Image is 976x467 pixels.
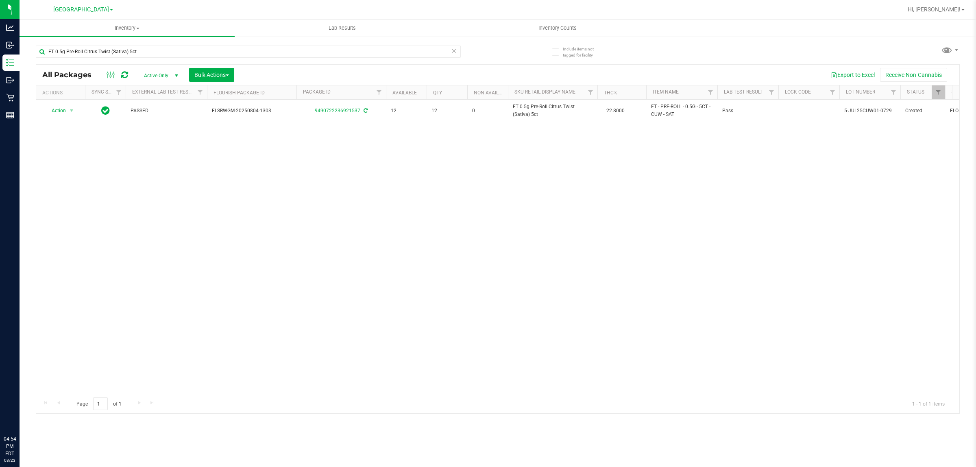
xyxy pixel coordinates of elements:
a: Lab Test Result [724,89,762,95]
a: Qty [433,90,442,96]
div: Actions [42,90,82,96]
span: Action [44,105,66,116]
span: FLSRWGM-20250804-1303 [212,107,292,115]
a: Filter [194,85,207,99]
inline-svg: Inbound [6,41,14,49]
a: Filter [932,85,945,99]
a: Filter [584,85,597,99]
a: Filter [112,85,126,99]
span: 12 [391,107,422,115]
a: Package ID [303,89,331,95]
a: Sync Status [91,89,123,95]
p: 08/23 [4,457,16,463]
span: All Packages [42,70,100,79]
span: 0 [472,107,503,115]
button: Receive Non-Cannabis [880,68,947,82]
inline-svg: Reports [6,111,14,119]
input: 1 [93,397,108,410]
a: Lab Results [235,20,450,37]
span: In Sync [101,105,110,116]
inline-svg: Inventory [6,59,14,67]
span: Include items not tagged for facility [563,46,603,58]
button: Bulk Actions [189,68,234,82]
span: Inventory Counts [527,24,588,32]
a: 9490722236921537 [315,108,360,113]
span: Lab Results [318,24,367,32]
iframe: Resource center [8,402,33,426]
span: Hi, [PERSON_NAME]! [908,6,961,13]
a: Inventory [20,20,235,37]
a: Inventory Counts [450,20,665,37]
span: PASSED [131,107,202,115]
a: Item Name [653,89,679,95]
a: SKU [952,89,961,95]
span: select [67,105,77,116]
a: Available [392,90,417,96]
span: FT 0.5g Pre-Roll Citrus Twist (Sativa) 5ct [513,103,593,118]
span: Bulk Actions [194,72,229,78]
a: Filter [704,85,717,99]
a: Status [907,89,924,95]
a: Flourish Package ID [213,90,265,96]
a: Filter [765,85,778,99]
span: FT - PRE-ROLL - 0.5G - 5CT - CUW - SAT [651,103,712,118]
input: Search Package ID, Item Name, SKU, Lot or Part Number... [36,46,461,58]
span: 1 - 1 of 1 items [906,397,951,410]
a: Filter [826,85,839,99]
a: Lot Number [846,89,875,95]
span: Page of 1 [70,397,128,410]
a: Filter [887,85,900,99]
span: 12 [431,107,462,115]
a: Lock Code [785,89,811,95]
span: 5-JUL25CUW01-0729 [844,107,895,115]
span: Clear [451,46,457,56]
span: Sync from Compliance System [362,108,368,113]
a: Filter [373,85,386,99]
a: Sku Retail Display Name [514,89,575,95]
a: External Lab Test Result [132,89,196,95]
span: Inventory [20,24,235,32]
span: 22.8000 [602,105,629,117]
span: [GEOGRAPHIC_DATA] [53,6,109,13]
p: 04:54 PM EDT [4,435,16,457]
inline-svg: Outbound [6,76,14,84]
button: Export to Excel [826,68,880,82]
span: Created [905,107,940,115]
inline-svg: Retail [6,94,14,102]
a: Non-Available [474,90,510,96]
inline-svg: Analytics [6,24,14,32]
a: THC% [604,90,617,96]
iframe: Resource center unread badge [24,401,34,410]
span: Pass [722,107,773,115]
